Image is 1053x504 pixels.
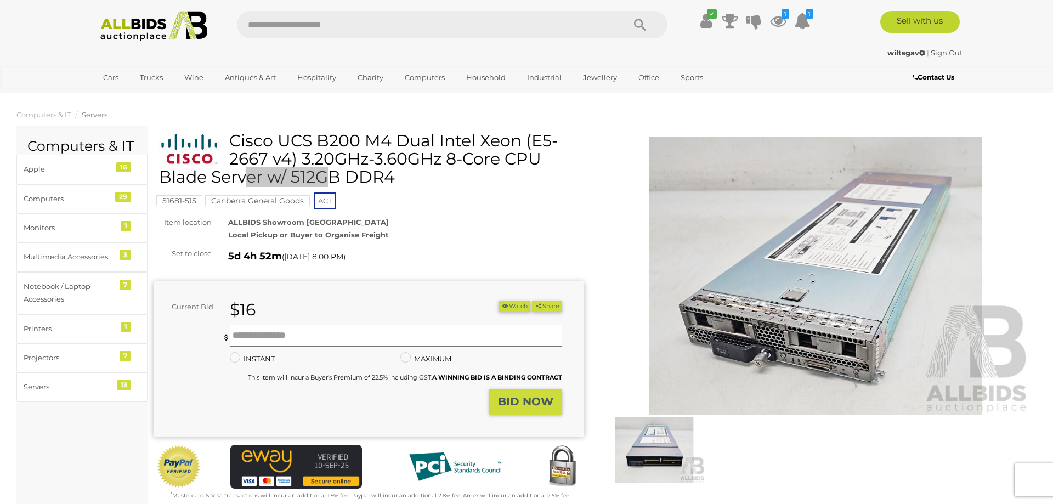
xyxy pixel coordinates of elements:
[156,445,201,489] img: Official PayPal Seal
[400,353,451,365] label: MAXIMUM
[913,73,954,81] b: Contact Us
[927,48,929,57] span: |
[499,301,530,312] li: Watch this item
[24,222,114,234] div: Monitors
[913,71,957,83] a: Contact Us
[631,69,666,87] a: Office
[16,372,148,401] a: Servers 13
[228,218,389,226] strong: ALLBIDS Showroom [GEOGRAPHIC_DATA]
[931,48,963,57] a: Sign Out
[24,280,114,306] div: Notebook / Laptop Accessories
[16,314,148,343] a: Printers 1
[603,417,705,483] img: Cisco UCS B200 M4 Dual Intel Xeon (E5-2667 v4) 3.20GHz-3.60GHz 8-Core CPU Blade Server w/ 512GB DDR4
[120,351,131,361] div: 7
[156,196,202,205] a: 51681-515
[171,492,570,499] small: Mastercard & Visa transactions will incur an additional 1.9% fee. Paypal will incur an additional...
[121,322,131,332] div: 1
[673,69,710,87] a: Sports
[133,69,170,87] a: Trucks
[16,242,148,271] a: Multimedia Accessories 3
[120,280,131,290] div: 7
[117,380,131,390] div: 13
[154,301,222,313] div: Current Bid
[540,445,584,489] img: Secured by Rapid SSL
[121,221,131,231] div: 1
[159,134,221,165] img: Cisco UCS B200 M4 Dual Intel Xeon (E5-2667 v4) 3.20GHz-3.60GHz 8-Core CPU Blade Server w/ 512GB DDR4
[432,373,562,381] b: A WINNING BID IS A BINDING CONTRACT
[115,192,131,202] div: 29
[24,251,114,263] div: Multimedia Accessories
[880,11,960,33] a: Sell with us
[698,11,714,31] a: ✔
[398,69,452,87] a: Computers
[532,301,562,312] button: Share
[120,250,131,260] div: 3
[156,195,202,206] mark: 51681-515
[96,87,188,105] a: [GEOGRAPHIC_DATA]
[177,69,211,87] a: Wine
[82,110,107,119] a: Servers
[116,162,131,172] div: 16
[228,250,282,262] strong: 5d 4h 52m
[400,445,510,489] img: PCI DSS compliant
[27,139,137,154] h2: Computers & IT
[16,343,148,372] a: Projectors 7
[887,48,925,57] strong: wiltsgav
[218,69,283,87] a: Antiques & Art
[228,230,389,239] strong: Local Pickup or Buyer to Organise Freight
[613,11,667,38] button: Search
[230,445,362,489] img: eWAY Payment Gateway
[205,196,310,205] a: Canberra General Goods
[601,137,1031,415] img: Cisco UCS B200 M4 Dual Intel Xeon (E5-2667 v4) 3.20GHz-3.60GHz 8-Core CPU Blade Server w/ 512GB DDR4
[499,301,530,312] button: Watch
[887,48,927,57] a: wiltsgav
[24,381,114,393] div: Servers
[16,110,71,119] a: Computers & IT
[205,195,310,206] mark: Canberra General Goods
[350,69,390,87] a: Charity
[284,252,343,262] span: [DATE] 8:00 PM
[24,192,114,205] div: Computers
[282,252,346,261] span: ( )
[230,299,256,320] strong: $16
[24,352,114,364] div: Projectors
[290,69,343,87] a: Hospitality
[770,11,786,31] a: 1
[16,213,148,242] a: Monitors 1
[806,9,813,19] i: 1
[96,69,126,87] a: Cars
[16,272,148,314] a: Notebook / Laptop Accessories 7
[145,247,220,260] div: Set to close
[16,155,148,184] a: Apple 16
[520,69,569,87] a: Industrial
[159,132,581,186] h1: Cisco UCS B200 M4 Dual Intel Xeon (E5-2667 v4) 3.20GHz-3.60GHz 8-Core CPU Blade Server w/ 512GB DDR4
[24,163,114,175] div: Apple
[576,69,624,87] a: Jewellery
[145,216,220,229] div: Item location
[24,322,114,335] div: Printers
[248,373,562,381] small: This Item will incur a Buyer's Premium of 22.5% including GST.
[707,9,717,19] i: ✔
[314,192,336,209] span: ACT
[498,395,553,408] strong: BID NOW
[794,11,811,31] a: 1
[782,9,789,19] i: 1
[94,11,213,41] img: Allbids.com.au
[459,69,513,87] a: Household
[230,353,275,365] label: INSTANT
[489,389,562,415] button: BID NOW
[16,184,148,213] a: Computers 29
